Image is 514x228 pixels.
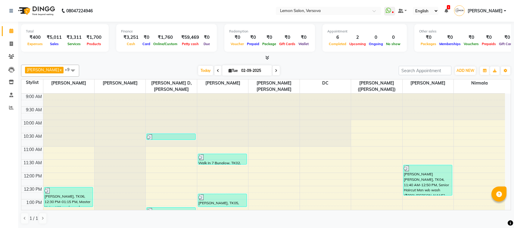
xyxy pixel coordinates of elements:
div: Finance [121,29,212,34]
input: 2025-09-02 [239,66,269,75]
div: ₹0 [419,34,438,41]
div: ₹0 [297,34,310,41]
span: Products [85,42,103,46]
div: 12:30 PM [23,186,43,193]
div: [PERSON_NAME] [PERSON_NAME], TK04, 11:40 AM-12:50 PM, Senior Haircut Men w/o wash (₹880),[PERSON_... [403,165,452,195]
span: +9 [65,67,74,72]
span: Expenses [26,42,44,46]
span: [PERSON_NAME] [403,79,453,87]
span: Sales [48,42,60,46]
div: ₹59,469 [179,34,201,41]
span: Nirmala [454,79,505,87]
div: 12:00 PM [23,173,43,179]
div: Total [26,29,104,34]
div: Stylist [21,79,43,86]
div: ₹0 [245,34,261,41]
img: logo [15,2,57,19]
span: Voucher [229,42,245,46]
div: KARAN, TK01, 10:30 AM-10:45 AM, Nail Cut/ Filing (₹165) [147,134,195,140]
div: ₹0 [462,34,480,41]
div: ₹5,011 [44,34,64,41]
span: Online/Custom [152,42,179,46]
span: Today [198,66,213,75]
div: [PERSON_NAME], TK05, 12:45 PM-01:15 PM, Loreal Absolut Wash Below Shoulder (₹660) [198,194,247,207]
span: Tue [227,68,239,73]
span: No show [385,42,402,46]
span: [PERSON_NAME] [468,8,503,14]
input: Search Appointment [399,66,451,75]
div: ₹0 [438,34,462,41]
button: ADD NEW [455,66,476,75]
span: Cash [125,42,137,46]
span: Completed [327,42,348,46]
div: ₹0 [278,34,297,41]
div: 0 [367,34,385,41]
div: 0 [385,34,402,41]
div: 6 [327,34,348,41]
a: 1 [444,8,448,14]
span: [PERSON_NAME] [PERSON_NAME] [248,79,299,93]
span: [PERSON_NAME] [27,67,59,72]
span: Wallet [297,42,310,46]
span: DC [300,79,351,87]
span: Prepaid [245,42,261,46]
div: [PERSON_NAME], TK06, 12:30 PM-01:15 PM, Master Haircut Men w/o wash (₹550) [44,187,93,207]
a: x [59,67,62,72]
span: Vouchers [462,42,480,46]
span: ADD NEW [456,68,474,73]
span: Ongoing [367,42,385,46]
span: [PERSON_NAME] [95,79,145,87]
span: Prepaids [480,42,497,46]
span: Due [202,42,211,46]
div: 11:30 AM [22,160,43,166]
div: ₹0 [201,34,212,41]
div: ₹0 [261,34,278,41]
div: ₹0 [141,34,152,41]
div: 9:30 AM [25,107,43,113]
div: ₹400 [26,34,44,41]
div: 9:00 AM [25,94,43,100]
div: 10:30 AM [22,133,43,140]
span: Memberships [438,42,462,46]
iframe: chat widget [489,204,508,222]
span: 1 / 1 [30,215,38,222]
span: Card [141,42,152,46]
div: 1:00 PM [25,199,43,206]
div: ₹0 [480,34,497,41]
div: 11:00 AM [22,146,43,153]
span: [PERSON_NAME] [197,79,248,87]
div: Appointment [327,29,402,34]
div: ₹3,311 [64,34,84,41]
div: Walk In 7 Bunglow, TK02, 11:15 AM-11:40 AM, Shave (₹440) [198,154,247,164]
span: [PERSON_NAME] D,[PERSON_NAME] [146,79,197,93]
div: 10:00 AM [22,120,43,126]
div: Redemption [229,29,310,34]
span: Packages [419,42,438,46]
span: [PERSON_NAME] [43,79,94,87]
div: ₹1,760 [152,34,179,41]
b: 08047224946 [66,2,93,19]
span: Upcoming [348,42,367,46]
span: 1 [447,5,450,9]
span: Petty cash [180,42,200,46]
img: Riyaz Zubair Khan [454,5,465,16]
span: Services [66,42,82,46]
span: [PERSON_NAME] ([PERSON_NAME]) [351,79,402,93]
div: [PERSON_NAME], TK05, 01:15 PM-01:45 PM, Threading Eyebrows (₹110),Bead wax Chin/Upper lip/Lower l... [147,208,195,220]
div: ₹3,251 [121,34,141,41]
div: ₹0 [229,34,245,41]
span: Package [261,42,278,46]
span: Gift Cards [278,42,297,46]
div: ₹1,700 [84,34,104,41]
div: 2 [348,34,367,41]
